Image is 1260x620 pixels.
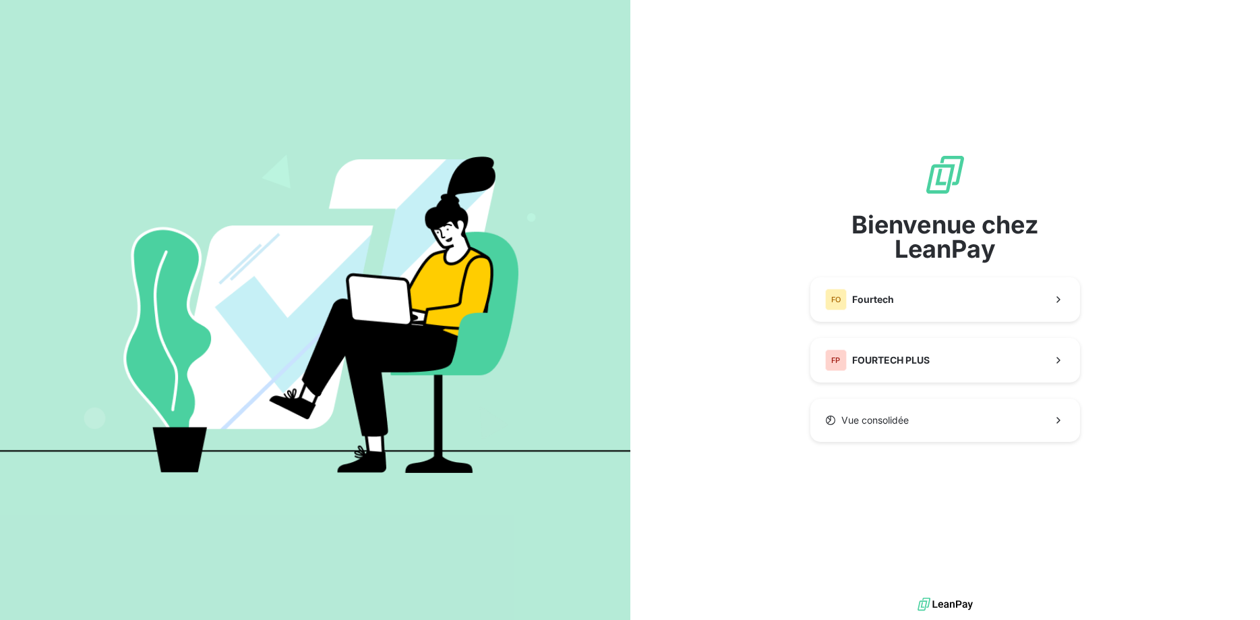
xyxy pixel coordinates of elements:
[810,213,1080,261] span: Bienvenue chez LeanPay
[924,153,967,196] img: logo sigle
[810,338,1080,383] button: FPFOURTECH PLUS
[852,293,894,306] span: Fourtech
[825,349,847,371] div: FP
[810,399,1080,442] button: Vue consolidée
[918,594,973,615] img: logo
[841,414,909,427] span: Vue consolidée
[852,354,930,367] span: FOURTECH PLUS
[825,289,847,310] div: FO
[810,277,1080,322] button: FOFourtech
